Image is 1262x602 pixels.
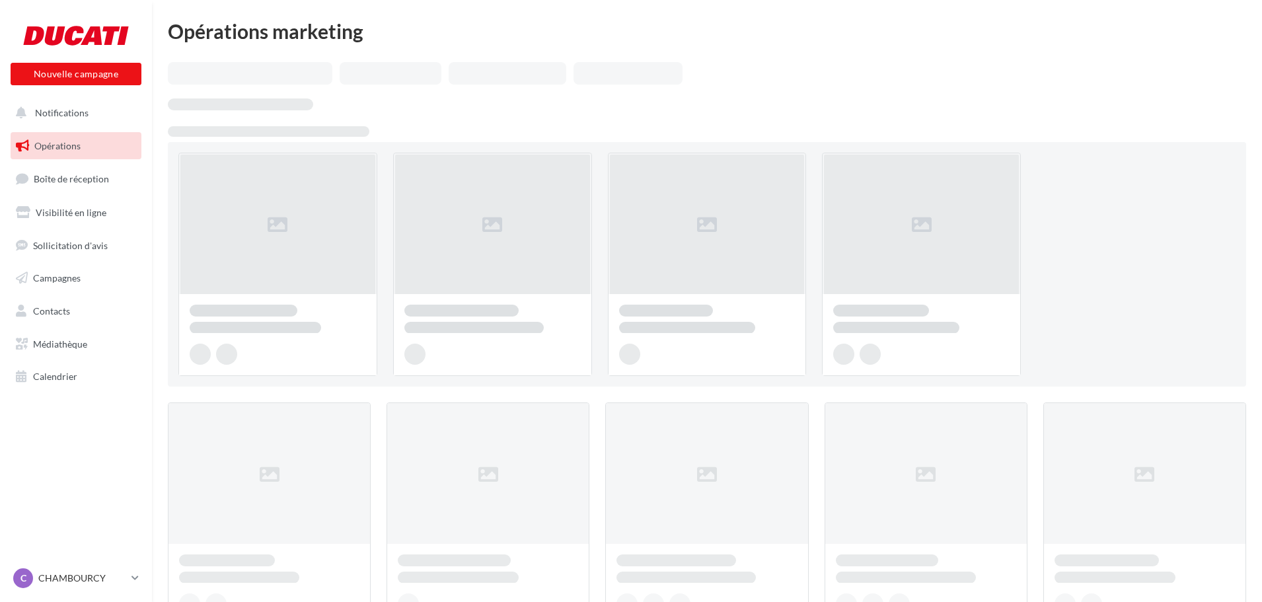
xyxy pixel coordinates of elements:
button: Notifications [8,99,139,127]
span: Calendrier [33,371,77,382]
a: Contacts [8,297,144,325]
span: Boîte de réception [34,173,109,184]
span: Médiathèque [33,338,87,350]
span: Notifications [35,107,89,118]
a: Campagnes [8,264,144,292]
span: Visibilité en ligne [36,207,106,218]
span: C [20,572,26,585]
span: Opérations [34,140,81,151]
a: Boîte de réception [8,165,144,193]
span: Campagnes [33,272,81,283]
a: Sollicitation d'avis [8,232,144,260]
a: Opérations [8,132,144,160]
a: Calendrier [8,363,144,391]
p: CHAMBOURCY [38,572,126,585]
span: Contacts [33,305,70,317]
a: Visibilité en ligne [8,199,144,227]
div: Opérations marketing [168,21,1246,41]
a: Médiathèque [8,330,144,358]
button: Nouvelle campagne [11,63,141,85]
a: C CHAMBOURCY [11,566,141,591]
span: Sollicitation d'avis [33,239,108,250]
